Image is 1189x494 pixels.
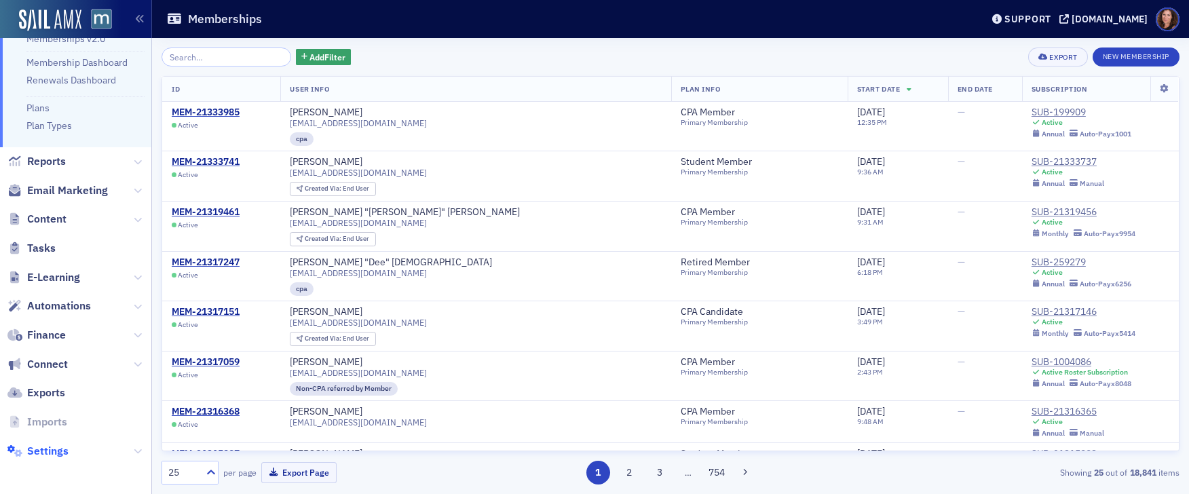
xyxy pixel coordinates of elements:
[958,256,965,268] span: —
[188,11,262,27] h1: Memberships
[681,156,764,168] a: Student Member
[290,256,492,269] a: [PERSON_NAME] "Dee" [DEMOGRAPHIC_DATA]
[172,107,240,119] a: MEM-21333985
[290,168,427,178] span: [EMAIL_ADDRESS][DOMAIN_NAME]
[1042,329,1069,338] div: Monthly
[290,156,362,168] div: [PERSON_NAME]
[1032,448,1104,460] a: SUB-21315803
[857,305,885,318] span: [DATE]
[178,370,198,379] span: Active
[857,267,883,277] time: 6:18 PM
[617,461,641,484] button: 2
[1080,379,1131,388] div: Auto-Pay x8048
[305,334,343,343] span: Created Via :
[705,461,729,484] button: 754
[290,218,427,228] span: [EMAIL_ADDRESS][DOMAIN_NAME]
[290,356,362,368] a: [PERSON_NAME]
[857,447,885,459] span: [DATE]
[7,444,69,459] a: Settings
[91,9,112,30] img: SailAMX
[648,461,672,484] button: 3
[681,406,747,418] a: CPA Member
[1032,84,1087,94] span: Subscription
[1042,130,1065,138] div: Annual
[172,84,180,94] span: ID
[309,51,345,63] span: Add Filter
[27,212,67,227] span: Content
[26,102,50,114] a: Plans
[305,185,369,193] div: End User
[958,305,965,318] span: —
[681,356,747,368] a: CPA Member
[857,405,885,417] span: [DATE]
[1093,47,1179,66] button: New Membership
[1042,218,1063,227] div: Active
[26,33,105,45] a: Memberships v2.0
[19,9,81,31] img: SailAMX
[1032,256,1131,269] a: SUB-259279
[857,155,885,168] span: [DATE]
[1091,466,1106,478] strong: 25
[586,461,610,484] button: 1
[681,448,764,460] a: Student Member
[681,107,747,119] a: CPA Member
[26,74,116,86] a: Renewals Dashboard
[27,183,108,198] span: Email Marketing
[681,118,748,127] div: Primary Membership
[1156,7,1179,31] span: Profile
[857,317,883,326] time: 3:49 PM
[1080,280,1131,288] div: Auto-Pay x6256
[172,356,240,368] div: MEM-21317059
[7,415,67,430] a: Imports
[178,121,198,130] span: Active
[1042,118,1063,127] div: Active
[7,212,67,227] a: Content
[681,218,748,227] div: Primary Membership
[1042,379,1065,388] div: Annual
[290,368,427,378] span: [EMAIL_ADDRESS][DOMAIN_NAME]
[290,448,362,460] a: [PERSON_NAME]
[27,154,66,169] span: Reports
[7,299,91,313] a: Automations
[681,168,764,176] div: Primary Membership
[27,328,66,343] span: Finance
[290,107,362,119] div: [PERSON_NAME]
[681,368,748,377] div: Primary Membership
[1042,268,1063,277] div: Active
[1004,13,1051,25] div: Support
[1093,50,1179,62] a: New Membership
[958,84,993,94] span: End Date
[857,217,884,227] time: 9:31 AM
[290,118,427,128] span: [EMAIL_ADDRESS][DOMAIN_NAME]
[172,406,240,418] a: MEM-21316368
[681,306,755,318] a: CPA Candidate
[290,84,329,94] span: User Info
[1032,306,1135,318] a: SUB-21317146
[305,184,343,193] span: Created Via :
[178,221,198,229] span: Active
[679,466,698,478] span: …
[857,367,883,377] time: 2:43 PM
[27,270,80,285] span: E-Learning
[1042,368,1128,377] div: Active Roster Subscription
[290,306,362,318] a: [PERSON_NAME]
[172,306,240,318] a: MEM-21317151
[172,256,240,269] a: MEM-21317247
[958,356,965,368] span: —
[178,271,198,280] span: Active
[7,357,68,372] a: Connect
[958,206,965,218] span: —
[1032,206,1135,218] div: SUB-21319456
[162,47,291,66] input: Search…
[681,84,721,94] span: Plan Info
[27,357,68,372] span: Connect
[958,106,965,118] span: —
[27,415,67,430] span: Imports
[290,282,314,296] div: cpa
[172,206,240,218] a: MEM-21319461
